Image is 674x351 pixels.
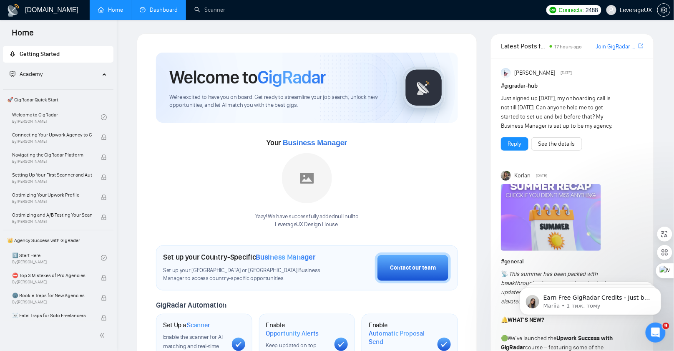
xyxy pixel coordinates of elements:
span: rocket [10,51,15,57]
h1: Set Up a [163,321,210,329]
span: Business Manager [283,139,347,147]
img: Anisuzzaman Khan [501,68,511,78]
span: Academy [20,71,43,78]
span: GigRadar Automation [156,300,226,310]
span: 17 hours ago [555,44,582,50]
h1: Enable [369,321,431,346]
span: 🟢 [501,335,508,342]
span: [DATE] [536,172,548,179]
span: 🌚 Rookie Traps for New Agencies [12,291,92,300]
img: gigradar-logo.png [403,67,445,109]
span: ☠️ Fatal Traps for Solo Freelancers [12,311,92,320]
span: Business Manager [256,253,316,262]
span: Home [5,27,40,44]
span: By [PERSON_NAME] [12,300,92,305]
span: By [PERSON_NAME] [12,179,92,184]
span: lock [101,215,107,220]
button: Contact our team [375,253,451,283]
span: Set up your [GEOGRAPHIC_DATA] or [GEOGRAPHIC_DATA] Business Manager to access country-specific op... [163,267,333,283]
span: user [609,7,614,13]
a: See the details [538,139,575,149]
span: check-circle [101,255,107,261]
span: lock [101,194,107,200]
span: check-circle [101,114,107,120]
span: Korlan [515,171,531,180]
div: Yaay! We have successfully added null null to [255,213,358,229]
span: By [PERSON_NAME] [12,139,92,144]
h1: # gigradar-hub [501,81,644,91]
span: By [PERSON_NAME] [12,159,92,164]
img: placeholder.png [282,153,332,203]
span: lock [101,275,107,281]
span: Your [267,138,347,147]
span: 🔔 [501,316,508,323]
span: Connecting Your Upwork Agency to GigRadar [12,131,92,139]
span: lock [101,154,107,160]
a: Welcome to GigRadarBy[PERSON_NAME] [12,108,101,126]
h1: Welcome to [169,66,326,88]
span: 2488 [586,5,598,15]
a: Join GigRadar Slack Community [596,42,637,51]
a: 1️⃣ Start HereBy[PERSON_NAME] [12,249,101,267]
span: Opportunity Alerts [266,329,319,338]
a: searchScanner [194,6,225,13]
div: Contact our team [390,263,436,273]
span: Academy [10,71,43,78]
span: Latest Posts from the GigRadar Community [501,41,547,51]
img: Korlan [501,171,511,181]
button: See the details [531,137,582,151]
p: LeverageUX Design House . [255,221,358,229]
a: setting [657,7,671,13]
span: [DATE] [561,69,572,77]
span: double-left [99,331,108,340]
span: Setting Up Your First Scanner and Auto-Bidder [12,171,92,179]
span: Optimizing and A/B Testing Your Scanner for Better Results [12,211,92,219]
span: GigRadar [257,66,326,88]
span: Scanner [187,321,210,329]
strong: Upwork Success with GigRadar [501,335,613,351]
span: export [639,43,644,49]
img: logo [7,4,20,17]
div: Just signed up [DATE], my onboarding call is not till [DATE]. Can anyone help me to get started t... [501,94,615,131]
h1: Enable [266,321,328,337]
span: 👑 Agency Success with GigRadar [4,232,113,249]
iframe: Intercom live chat [646,323,666,343]
span: setting [658,7,670,13]
img: upwork-logo.png [550,7,556,13]
a: export [639,42,644,50]
span: [PERSON_NAME] [515,68,556,78]
span: Automatic Proposal Send [369,329,431,346]
span: lock [101,315,107,321]
span: lock [101,134,107,140]
a: dashboardDashboard [140,6,178,13]
button: Reply [501,137,528,151]
span: Optimizing Your Upwork Profile [12,191,92,199]
span: By [PERSON_NAME] [12,199,92,204]
span: We're excited to have you on board. Get ready to streamline your job search, unlock new opportuni... [169,93,390,109]
span: fund-projection-screen [10,71,15,77]
span: Navigating the GigRadar Platform [12,151,92,159]
span: Getting Started [20,51,60,58]
span: 🚀 GigRadar Quick Start [4,91,113,108]
span: By [PERSON_NAME] [12,320,92,325]
a: homeHome [98,6,123,13]
li: Getting Started [3,46,113,63]
h1: # general [501,257,644,266]
span: lock [101,174,107,180]
span: lock [101,295,107,301]
span: By [PERSON_NAME] [12,280,92,285]
span: 📡 [501,270,508,278]
button: setting [657,3,671,17]
iframe: Intercom notifications повідомлення [507,270,674,328]
img: F09CV3P1UE7-Summer%20recap.png [501,184,601,251]
a: Reply [508,139,521,149]
h1: Set up your Country-Specific [163,253,316,262]
span: ⛔ Top 3 Mistakes of Pro Agencies [12,271,92,280]
span: 9 [663,323,669,329]
span: Connects: [559,5,584,15]
span: By [PERSON_NAME] [12,219,92,224]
